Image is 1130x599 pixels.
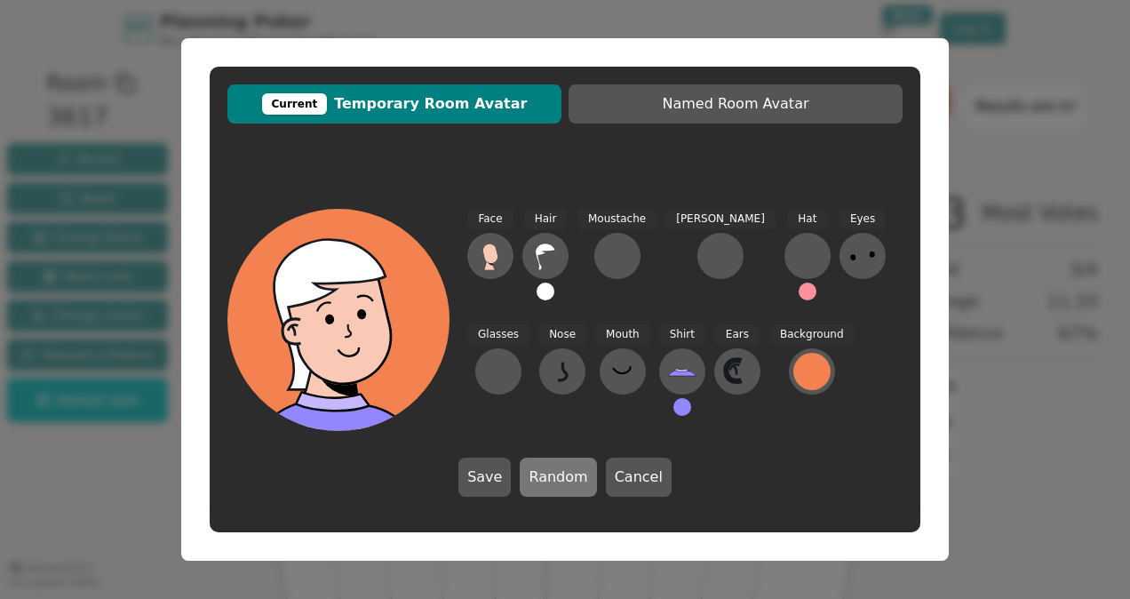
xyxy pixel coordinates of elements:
[520,458,596,497] button: Random
[236,93,553,115] span: Temporary Room Avatar
[769,324,855,345] span: Background
[595,324,650,345] span: Mouth
[467,209,513,229] span: Face
[715,324,760,345] span: Ears
[577,209,657,229] span: Moustache
[227,84,561,124] button: CurrentTemporary Room Avatar
[538,324,586,345] span: Nose
[524,209,568,229] span: Hair
[569,84,903,124] button: Named Room Avatar
[840,209,886,229] span: Eyes
[467,324,529,345] span: Glasses
[262,93,328,115] div: Current
[659,324,705,345] span: Shirt
[577,93,894,115] span: Named Room Avatar
[458,458,511,497] button: Save
[606,458,672,497] button: Cancel
[665,209,776,229] span: [PERSON_NAME]
[787,209,827,229] span: Hat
